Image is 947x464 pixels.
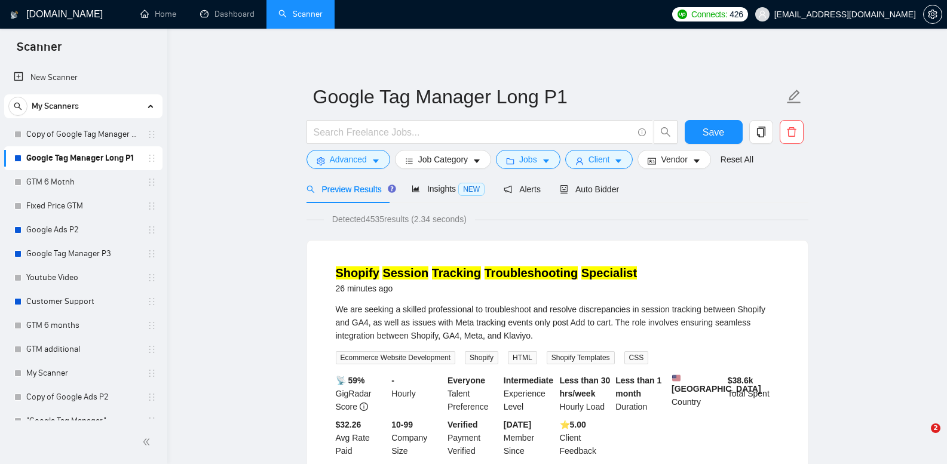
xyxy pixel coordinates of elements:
b: 10-99 [391,420,413,429]
span: holder [147,368,157,378]
span: double-left [142,436,154,448]
span: Vendor [661,153,687,166]
span: Shopify Templates [547,351,615,364]
b: $ 38.6k [728,376,753,385]
span: Detected 4535 results (2.34 seconds) [324,213,475,226]
span: search [9,102,27,110]
a: Copy of Google Tag Manager Long P1 [26,122,140,146]
div: Experience Level [501,374,557,413]
a: New Scanner [14,66,153,90]
a: Copy of Google Ads P2 [26,385,140,409]
span: info-circle [360,402,368,411]
button: Save [685,120,743,144]
a: Youtube Video [26,266,140,290]
div: Country [669,374,725,413]
span: Jobs [519,153,537,166]
span: holder [147,321,157,330]
span: caret-down [614,156,623,165]
span: edit [786,89,802,105]
mark: Specialist [581,266,637,279]
mark: Troubleshooting [485,266,578,279]
span: robot [560,185,568,193]
span: Preview Results [307,185,393,194]
span: setting [924,10,942,19]
a: Shopify Session Tracking Troubleshooting Specialist [336,266,638,279]
div: Payment Verified [445,418,501,457]
b: Everyone [448,376,485,385]
span: NEW [458,183,485,196]
span: holder [147,416,157,426]
a: searchScanner [278,9,323,19]
div: Company Size [389,418,445,457]
button: delete [780,120,804,144]
img: logo [10,5,19,24]
span: CSS [624,351,649,364]
input: Scanner name... [313,82,784,112]
span: setting [317,156,325,165]
span: holder [147,392,157,402]
div: Duration [613,374,669,413]
a: GTM additional [26,337,140,361]
span: copy [750,127,773,137]
span: idcard [648,156,656,165]
span: Shopify [465,351,498,364]
span: HTML [508,351,537,364]
span: user [575,156,584,165]
a: Reset All [721,153,753,166]
mark: Session [382,266,428,279]
span: Advanced [330,153,367,166]
b: Less than 30 hrs/week [560,376,611,398]
div: GigRadar Score [333,374,390,413]
button: userClientcaret-down [565,150,633,169]
span: holder [147,153,157,163]
div: We are seeking a skilled professional to troubleshoot and resolve discrepancies in session tracki... [336,303,779,342]
span: holder [147,249,157,259]
div: Total Spent [725,374,781,413]
span: holder [147,201,157,211]
span: info-circle [638,128,646,136]
span: holder [147,130,157,139]
span: caret-down [542,156,550,165]
span: Connects: [691,8,727,21]
span: search [654,127,677,137]
span: folder [506,156,514,165]
span: My Scanners [32,94,79,118]
span: bars [405,156,413,165]
a: My Scanner [26,361,140,385]
div: Avg Rate Paid [333,418,390,457]
span: caret-down [372,156,380,165]
div: Hourly Load [557,374,614,413]
b: [DATE] [504,420,531,429]
span: 426 [730,8,743,21]
a: Google Ads P2 [26,218,140,242]
img: 🇺🇸 [672,374,681,382]
span: search [307,185,315,193]
a: GTM 6 Motnh [26,170,140,194]
span: Alerts [504,185,541,194]
iframe: Intercom live chat [906,423,935,452]
a: Customer Support [26,290,140,314]
span: 2 [931,423,940,433]
b: Intermediate [504,376,553,385]
b: Verified [448,420,478,429]
b: [GEOGRAPHIC_DATA] [672,374,761,394]
b: 📡 59% [336,376,365,385]
span: area-chart [412,185,420,193]
span: Insights [412,184,485,193]
span: Job Category [418,153,468,166]
mark: Tracking [432,266,481,279]
mark: Shopify [336,266,379,279]
a: Fixed Price GTM [26,194,140,218]
span: Auto Bidder [560,185,619,194]
button: copy [749,120,773,144]
span: caret-down [692,156,701,165]
span: delete [780,127,803,137]
span: holder [147,225,157,235]
span: holder [147,273,157,282]
span: holder [147,345,157,354]
button: search [8,97,27,116]
span: Client [589,153,610,166]
img: upwork-logo.png [678,10,687,19]
span: caret-down [473,156,481,165]
span: notification [504,185,512,193]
